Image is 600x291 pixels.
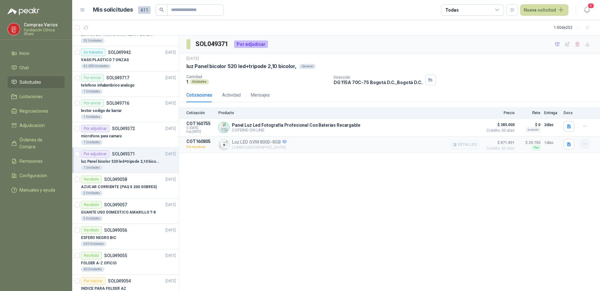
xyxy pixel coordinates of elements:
[8,23,20,35] img: Company Logo
[190,79,209,84] div: Unidades
[81,191,103,196] div: 2 Unidades
[81,165,103,170] div: 1 Unidades
[8,76,65,88] a: Solicitudes
[24,28,65,36] p: Fundación Clínica Shaio
[81,82,135,88] p: telefono inhalambrico analogo
[108,279,131,283] p: SOL049054
[165,151,176,157] p: [DATE]
[19,172,47,179] span: Configuración
[81,114,103,119] div: 1 Unidades
[483,111,515,115] p: Precio
[72,122,179,148] a: Por adjudicarSOL049372[DATE] microfono para camara1 Unidades
[186,126,215,130] span: C: [DATE]
[81,133,121,139] p: microfono para camara
[186,79,188,84] p: 1
[81,201,102,209] div: Recibido
[165,50,176,56] p: [DATE]
[8,47,65,59] a: Inicio
[81,108,122,114] p: lector codigo de barrar
[554,23,592,33] div: 1 - 50 de 252
[72,224,179,249] a: RecibidoSOL049056[DATE] ESFERO NEGRO BIC240 Unidades
[104,177,127,182] p: SOL049058
[72,173,179,198] a: RecibidoSOL049058[DATE] AZUCAR CORRIENTE (PAQ X 200 SOBRES)2 Unidades
[334,80,423,85] p: DG 115A 70C-75 Bogotá D.C. , Bogotá D.C.
[81,176,102,183] div: Recibido
[104,203,127,207] p: SOL049057
[483,139,515,146] span: $ 871.891
[81,209,156,215] p: GUANTE USO DOMESTICO AMARILLO T-8
[19,108,48,114] span: Negociaciones
[81,89,103,94] div: 1 Unidades
[19,122,45,129] span: Adjudicación
[19,158,43,165] span: Remisiones
[165,202,176,208] p: [DATE]
[19,93,43,100] span: Licitaciones
[165,177,176,183] p: [DATE]
[165,278,176,284] p: [DATE]
[520,4,568,16] button: Nueva solicitud
[81,99,104,107] div: Por enviar
[19,136,59,150] span: Órdenes de Compra
[219,140,229,150] img: Company Logo
[104,253,127,258] p: SOL049055
[81,260,117,266] p: FOLDER A-Z OFICIO
[112,152,135,156] p: SOL049371
[24,23,65,27] p: Compras Varios
[186,144,215,150] p: Por recotizar
[19,64,29,71] span: Chat
[165,126,176,132] p: [DATE]
[112,126,135,131] p: SOL049372
[81,159,159,165] p: luz Panel bicolor 520 led+tripode 2,10 bicolor,
[186,121,215,126] p: COT160755
[81,38,104,43] div: 25 Unidades
[526,127,540,132] div: Incluido
[72,46,179,71] a: En tránsitoSOL049942[DATE] VASO PLASTICO 7 ONZAS42.000 Unidades
[81,140,103,145] div: 1 Unidades
[186,111,215,115] p: Cotización
[81,241,106,246] div: 240 Unidades
[93,5,133,14] h1: Mis solicitudes
[81,49,105,56] div: En tránsito
[81,267,104,272] div: 60 Unidades
[159,8,164,12] span: search
[19,79,41,86] span: Solicitudes
[81,277,105,285] div: Por cotizar
[518,121,540,129] p: $ 0
[165,253,176,259] p: [DATE]
[72,71,179,97] a: Por enviarSOL049717[DATE] telefono inhalambrico analogo1 Unidades
[518,139,540,146] p: $ 29.750
[81,235,116,241] p: ESFERO NEGRO BIC
[186,139,215,144] p: COT160805
[299,64,316,69] div: General
[81,252,102,259] div: Recibido
[165,100,176,106] p: [DATE]
[81,226,102,234] div: Recibido
[81,150,110,158] div: Por adjudicar
[81,74,104,82] div: Por enviar
[334,75,423,80] p: Dirección
[72,198,179,224] a: RecibidoSOL049057[DATE] GUANTE USO DOMESTICO AMARILLO T-85 Unidades
[544,139,560,146] p: 1 días
[8,91,65,103] a: Licitaciones
[8,184,65,196] a: Manuales y ayuda
[186,63,297,70] p: luz Panel bicolor 520 led+tripode 2,10 bicolor,
[81,216,103,221] div: 5 Unidades
[544,121,560,129] p: 2 días
[106,101,129,105] p: SOL049716
[483,129,515,132] span: Crédito 30 días
[165,75,176,81] p: [DATE]
[138,6,151,14] span: 611
[445,7,458,13] div: Todas
[587,3,594,9] span: 5
[544,111,560,115] p: Entrega
[8,119,65,131] a: Adjudicación
[8,105,65,117] a: Negociaciones
[8,62,65,74] a: Chat
[218,111,479,115] p: Producto
[483,121,515,129] span: $ 385.000
[186,75,329,79] p: Cantidad
[104,228,127,232] p: SOL049056
[186,56,199,62] p: [DATE]
[564,111,576,115] p: Docs
[81,184,157,190] p: AZUCAR CORRIENTE (PAQ X 200 SOBRES)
